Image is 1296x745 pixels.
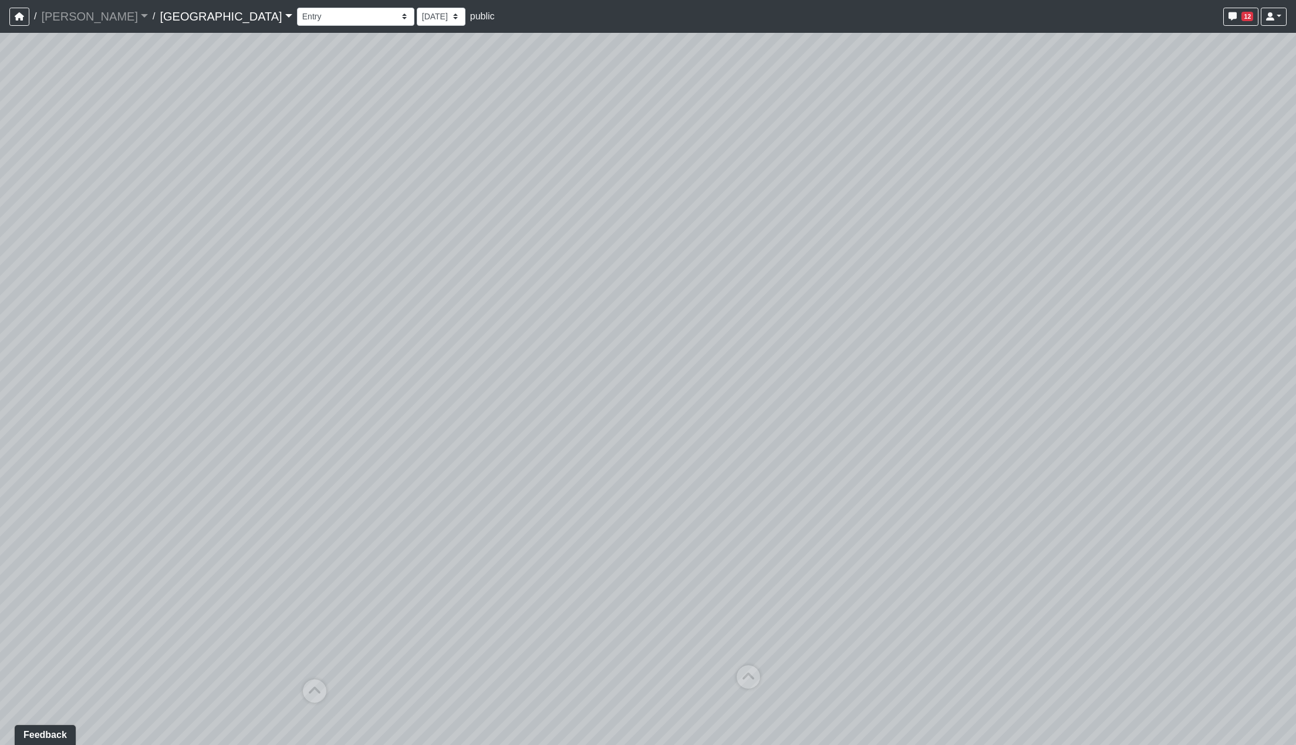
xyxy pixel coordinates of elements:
[470,11,495,21] span: public
[41,5,148,28] a: [PERSON_NAME]
[1223,8,1258,26] button: 12
[9,722,78,745] iframe: Ybug feedback widget
[1241,12,1253,21] span: 12
[29,5,41,28] span: /
[160,5,292,28] a: [GEOGRAPHIC_DATA]
[148,5,160,28] span: /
